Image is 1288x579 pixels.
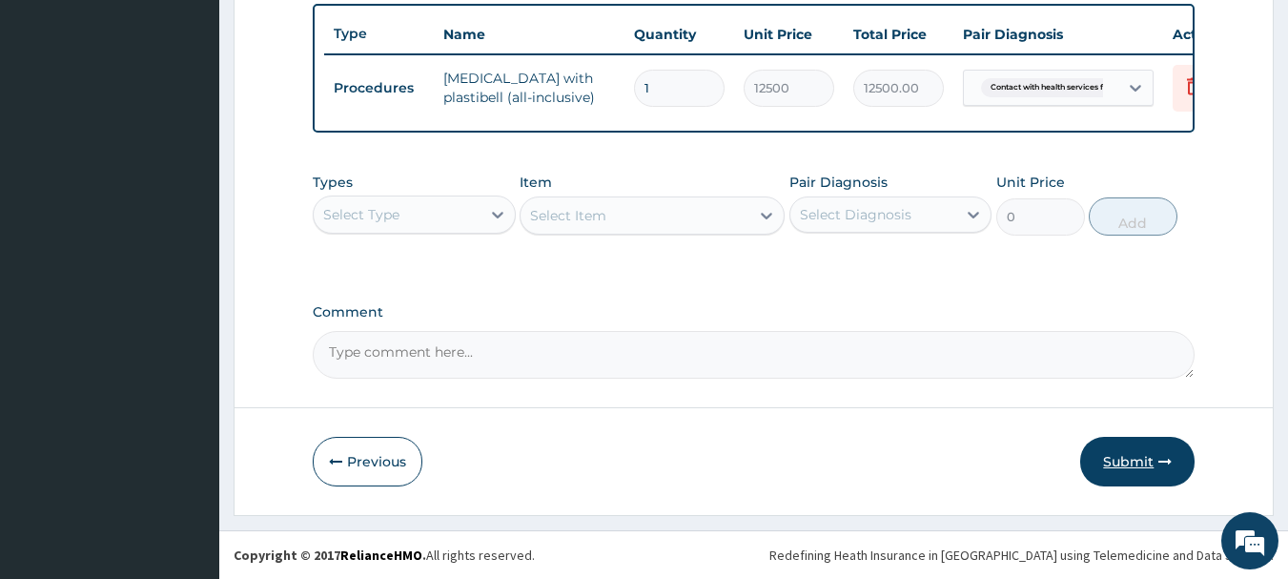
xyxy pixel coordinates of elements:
[111,170,263,362] span: We're online!
[624,15,734,53] th: Quantity
[520,173,552,192] label: Item
[981,78,1118,97] span: Contact with health services f...
[1163,15,1258,53] th: Actions
[734,15,844,53] th: Unit Price
[434,15,624,53] th: Name
[313,175,353,191] label: Types
[340,547,422,564] a: RelianceHMO
[1080,437,1195,486] button: Submit
[10,381,363,447] textarea: Type your message and hit 'Enter'
[35,95,77,143] img: d_794563401_company_1708531726252_794563401
[313,437,422,486] button: Previous
[99,107,320,132] div: Chat with us now
[844,15,953,53] th: Total Price
[219,530,1288,579] footer: All rights reserved.
[324,16,434,52] th: Type
[313,304,1196,321] label: Comment
[789,173,888,192] label: Pair Diagnosis
[324,71,434,106] td: Procedures
[434,59,624,116] td: [MEDICAL_DATA] with plastibell (all-inclusive)
[996,173,1065,192] label: Unit Price
[313,10,358,55] div: Minimize live chat window
[800,205,911,224] div: Select Diagnosis
[234,547,426,564] strong: Copyright © 2017 .
[953,15,1163,53] th: Pair Diagnosis
[323,205,399,224] div: Select Type
[769,546,1274,565] div: Redefining Heath Insurance in [GEOGRAPHIC_DATA] using Telemedicine and Data Science!
[1089,197,1177,236] button: Add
